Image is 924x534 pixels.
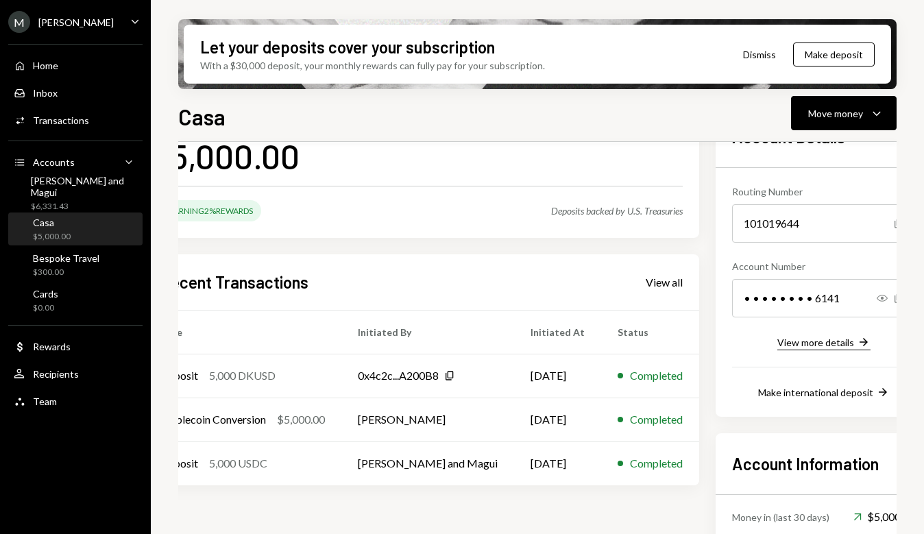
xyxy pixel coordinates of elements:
[758,385,890,400] button: Make international deposit
[8,213,143,245] a: Casa$5,000.00
[777,337,854,348] div: View more details
[726,38,793,71] button: Dismiss
[793,43,875,66] button: Make deposit
[33,217,71,228] div: Casa
[178,103,226,130] h1: Casa
[33,341,71,352] div: Rewards
[358,367,439,384] div: 0x4c2c...A200B8
[341,310,514,354] th: Initiated By
[277,411,325,428] div: $5,000.00
[646,276,683,289] div: View all
[732,279,915,317] div: • • • • • • • • 6141
[853,509,915,525] div: $5,000.00
[758,387,873,398] div: Make international deposit
[170,134,300,178] div: 5,000.00
[732,204,915,243] div: 101019644
[31,175,137,198] div: [PERSON_NAME] and Magui
[514,310,601,354] th: Initiated At
[8,177,143,210] a: [PERSON_NAME] and Magui$6,331.43
[732,184,915,199] div: Routing Number
[8,389,143,413] a: Team
[8,53,143,77] a: Home
[8,284,143,317] a: Cards$0.00
[732,259,915,274] div: Account Number
[8,80,143,105] a: Inbox
[646,274,683,289] a: View all
[160,271,308,293] h2: Recent Transactions
[160,455,198,472] div: Deposit
[514,398,601,441] td: [DATE]
[33,114,89,126] div: Transactions
[732,510,829,524] div: Money in (last 30 days)
[551,205,683,217] div: Deposits backed by U.S. Treasuries
[209,367,276,384] div: 5,000 DKUSD
[160,200,261,221] div: Earning 2% Rewards
[160,367,198,384] div: Deposit
[200,36,495,58] div: Let your deposits cover your subscription
[31,201,137,213] div: $6,331.43
[38,16,114,28] div: [PERSON_NAME]
[160,411,266,428] div: Stablecoin Conversion
[33,231,71,243] div: $5,000.00
[341,398,514,441] td: [PERSON_NAME]
[514,354,601,398] td: [DATE]
[8,334,143,359] a: Rewards
[33,396,57,407] div: Team
[630,367,683,384] div: Completed
[144,310,341,354] th: Type
[8,149,143,174] a: Accounts
[630,411,683,428] div: Completed
[341,441,514,485] td: [PERSON_NAME] and Magui
[33,156,75,168] div: Accounts
[514,441,601,485] td: [DATE]
[808,106,863,121] div: Move money
[8,108,143,132] a: Transactions
[8,248,143,281] a: Bespoke Travel$300.00
[33,60,58,71] div: Home
[8,11,30,33] div: M
[601,310,699,354] th: Status
[33,267,99,278] div: $300.00
[791,96,897,130] button: Move money
[200,58,545,73] div: With a $30,000 deposit, your monthly rewards can fully pay for your subscription.
[33,87,58,99] div: Inbox
[33,288,58,300] div: Cards
[732,452,915,475] h2: Account Information
[630,455,683,472] div: Completed
[209,455,267,472] div: 5,000 USDC
[33,252,99,264] div: Bespoke Travel
[777,335,871,350] button: View more details
[33,302,58,314] div: $0.00
[33,368,79,380] div: Recipients
[8,361,143,386] a: Recipients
